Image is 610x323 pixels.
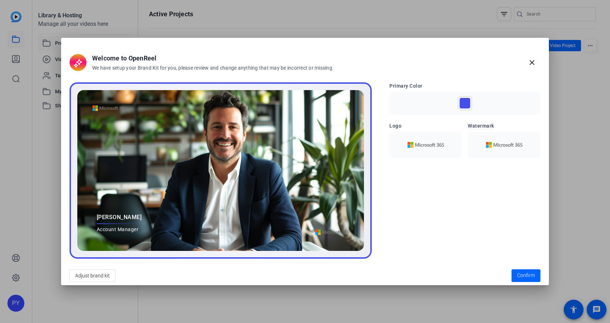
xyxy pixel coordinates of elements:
h2: Welcome to OpenReel [92,53,334,63]
span: Account Manager [97,226,142,233]
mat-icon: close [528,58,536,67]
img: Preview image [77,90,364,251]
h3: Watermark [468,122,540,130]
span: [PERSON_NAME] [97,213,142,222]
img: Watermark [472,136,536,154]
h3: Logo [389,122,462,130]
h3: Primary Color [389,82,540,90]
span: Confirm [517,272,535,279]
button: Confirm [512,269,540,282]
span: Adjust brand kit [75,269,110,282]
h3: We have setup your Brand Kit for you, please review and change anything that may be incorrect or ... [92,65,334,72]
button: Adjust brand kit [70,269,115,282]
img: Logo [394,136,458,154]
